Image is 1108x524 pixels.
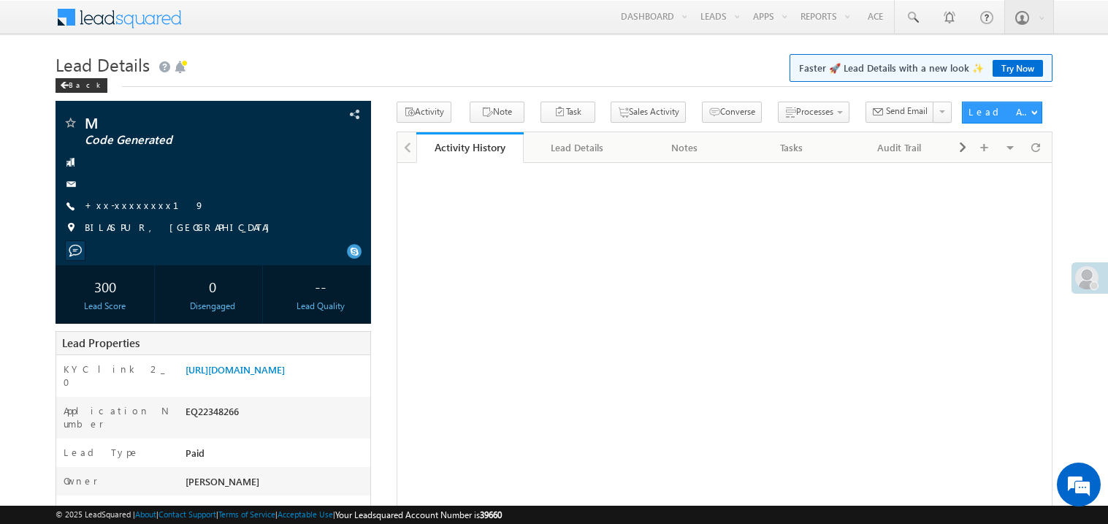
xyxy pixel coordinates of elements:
[186,475,259,487] span: [PERSON_NAME]
[85,221,277,235] span: BILASPUR, [GEOGRAPHIC_DATA]
[778,102,849,123] button: Processes
[702,102,762,123] button: Converse
[799,61,1043,75] span: Faster 🚀 Lead Details with a new look ✨
[643,139,725,156] div: Notes
[886,105,928,118] span: Send Email
[968,105,1031,118] div: Lead Actions
[275,273,367,300] div: --
[85,199,205,211] a: +xx-xxxxxxxx19
[182,446,370,466] div: Paid
[135,509,156,519] a: About
[540,102,595,123] button: Task
[866,102,934,123] button: Send Email
[631,132,738,163] a: Notes
[218,509,275,519] a: Terms of Service
[480,509,502,520] span: 39660
[64,446,140,459] label: Lead Type
[846,132,953,163] a: Audit Trail
[56,77,115,90] a: Back
[59,300,151,313] div: Lead Score
[397,102,451,123] button: Activity
[524,132,631,163] a: Lead Details
[993,60,1043,77] a: Try Now
[62,335,140,350] span: Lead Properties
[738,132,846,163] a: Tasks
[56,53,150,76] span: Lead Details
[750,139,833,156] div: Tasks
[470,102,524,123] button: Note
[64,474,98,487] label: Owner
[186,363,285,376] a: [URL][DOMAIN_NAME]
[167,300,259,313] div: Disengaged
[64,362,170,389] label: KYC link 2_0
[275,300,367,313] div: Lead Quality
[962,102,1042,124] button: Lead Actions
[535,139,618,156] div: Lead Details
[167,273,259,300] div: 0
[64,404,170,430] label: Application Number
[427,140,513,154] div: Activity History
[857,139,940,156] div: Audit Trail
[611,102,686,123] button: Sales Activity
[85,115,280,130] span: M
[278,509,333,519] a: Acceptable Use
[158,509,216,519] a: Contact Support
[56,78,107,93] div: Back
[56,508,502,522] span: © 2025 LeadSquared | | | | |
[335,509,502,520] span: Your Leadsquared Account Number is
[85,133,280,148] span: Code Generated
[796,106,833,117] span: Processes
[59,273,151,300] div: 300
[416,132,524,163] a: Activity History
[182,404,370,425] div: EQ22348266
